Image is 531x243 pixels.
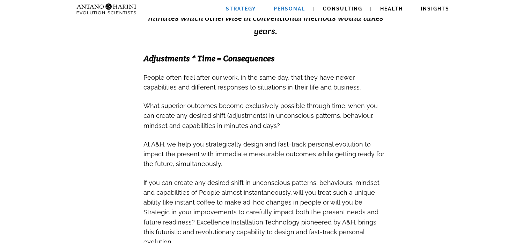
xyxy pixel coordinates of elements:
[323,6,362,12] span: Consulting
[143,141,384,167] span: At A&H, we help you strategically design and fast-track personal evolution to impact the present ...
[143,102,378,129] span: What superior outcomes become exclusively possible through time, when you can create any desired ...
[143,74,361,91] span: People often feel after our work, in the same day, that they have newer capabilities and differen...
[274,6,305,12] span: Personal
[380,6,403,12] span: Health
[421,6,449,12] span: Insights
[143,53,275,64] span: Adjustments * Time = Consequences
[226,6,256,12] span: Strategy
